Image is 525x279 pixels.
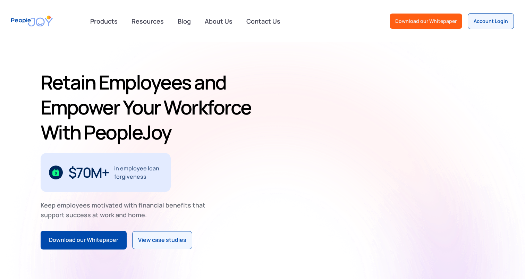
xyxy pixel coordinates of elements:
[474,18,508,25] div: Account Login
[41,200,211,220] div: Keep employees motivated with financial benefits that support success at work and home.
[86,14,122,28] div: Products
[173,14,195,29] a: Blog
[114,164,162,181] div: in employee loan forgiveness
[41,153,171,192] div: 1 / 3
[201,14,237,29] a: About Us
[41,70,260,145] h1: Retain Employees and Empower Your Workforce With PeopleJoy
[11,11,53,31] a: home
[395,18,457,25] div: Download our Whitepaper
[68,167,109,178] div: $70M+
[127,14,168,29] a: Resources
[132,231,192,249] a: View case studies
[49,236,118,245] div: Download our Whitepaper
[390,14,462,29] a: Download our Whitepaper
[41,231,127,250] a: Download our Whitepaper
[138,236,186,245] div: View case studies
[468,13,514,29] a: Account Login
[242,14,285,29] a: Contact Us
